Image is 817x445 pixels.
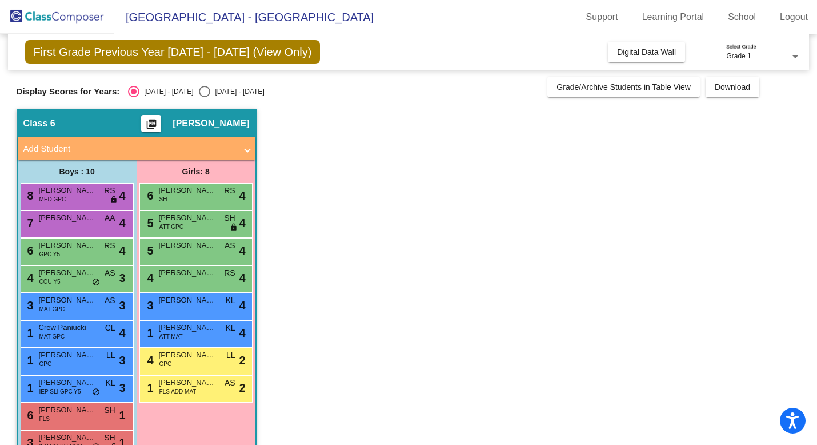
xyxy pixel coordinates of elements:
span: 4 [239,242,245,259]
span: 4 [119,324,125,341]
span: 8 [25,189,34,202]
span: [PERSON_NAME] [159,377,216,388]
span: MED GPC [39,195,66,204]
span: [PERSON_NAME] [39,404,96,416]
mat-expansion-panel-header: Add Student [18,137,255,160]
span: [PERSON_NAME] [39,432,96,443]
span: 4 [145,354,154,367]
span: CL [105,322,115,334]
span: FLS [39,415,50,423]
span: 4 [239,214,245,232]
span: SH [159,195,167,204]
span: lock [230,223,238,232]
span: AA [105,212,115,224]
span: 1 [25,327,34,339]
span: GPC [39,360,52,368]
span: 1 [119,407,125,424]
span: GPC Y5 [39,250,61,259]
span: KL [225,295,235,307]
span: [PERSON_NAME] [159,322,216,333]
span: lock [110,196,118,205]
span: [PERSON_NAME] [159,240,216,251]
span: 6 [25,409,34,422]
span: 4 [239,187,245,204]
span: [PERSON_NAME] [39,240,96,251]
span: FLS ADD MAT [159,387,197,396]
span: RS [104,240,115,252]
button: Print Students Details [141,115,161,132]
span: GPC [159,360,172,368]
mat-panel-title: Add Student [23,142,236,156]
span: [PERSON_NAME] [39,349,96,361]
span: SH [224,212,235,224]
span: KL [105,377,115,389]
span: Download [715,82,750,92]
span: 4 [239,324,245,341]
span: 3 [119,269,125,287]
span: do_not_disturb_alt [92,278,100,287]
span: ATT MAT [159,332,183,341]
span: [PERSON_NAME] [39,212,96,224]
div: Girls: 8 [137,160,255,183]
span: RS [104,185,115,197]
span: COU Y5 [39,277,61,286]
span: SH [104,404,115,416]
span: [PERSON_NAME] [159,295,216,306]
span: AS [225,240,235,252]
span: RS [224,267,235,279]
span: 1 [25,354,34,367]
span: Display Scores for Years: [17,86,120,97]
span: Grade/Archive Students in Table View [556,82,691,92]
span: RS [224,185,235,197]
span: 4 [119,187,125,204]
span: 2 [239,352,245,369]
span: do_not_disturb_alt [92,388,100,397]
span: Digital Data Wall [617,47,676,57]
span: 2 [239,379,245,396]
span: [PERSON_NAME] [39,267,96,279]
div: [DATE] - [DATE] [210,86,264,97]
span: 4 [119,214,125,232]
span: MAT GPC [39,332,65,341]
span: First Grade Previous Year [DATE] - [DATE] (View Only) [25,40,321,64]
span: 1 [145,382,154,394]
span: 3 [145,299,154,312]
span: [PERSON_NAME] [39,377,96,388]
span: KL [225,322,235,334]
span: 4 [25,272,34,284]
span: [PERSON_NAME] [159,185,216,196]
span: 6 [145,189,154,202]
span: LL [106,349,115,361]
span: 3 [119,352,125,369]
span: Crew Paniucki [39,322,96,333]
span: SH [104,432,115,444]
span: 1 [145,327,154,339]
span: 5 [145,217,154,229]
span: AS [105,267,115,279]
span: 3 [119,297,125,314]
button: Grade/Archive Students in Table View [547,77,700,97]
span: AS [225,377,235,389]
span: Class 6 [23,118,55,129]
span: 4 [145,272,154,284]
span: 4 [119,242,125,259]
mat-icon: picture_as_pdf [145,118,158,134]
span: [PERSON_NAME] [159,267,216,279]
span: 3 [119,379,125,396]
button: Download [706,77,759,97]
span: [PERSON_NAME] [39,185,96,196]
button: Digital Data Wall [608,42,685,62]
span: AS [105,295,115,307]
span: 7 [25,217,34,229]
div: [DATE] - [DATE] [139,86,193,97]
span: MAT GPC [39,305,65,313]
span: 1 [25,382,34,394]
div: Boys : 10 [18,160,137,183]
span: 6 [25,244,34,257]
span: LL [226,349,235,361]
mat-radio-group: Select an option [128,86,264,97]
span: Grade 1 [726,52,751,60]
span: 5 [145,244,154,257]
span: 3 [25,299,34,312]
span: [PERSON_NAME] [159,349,216,361]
